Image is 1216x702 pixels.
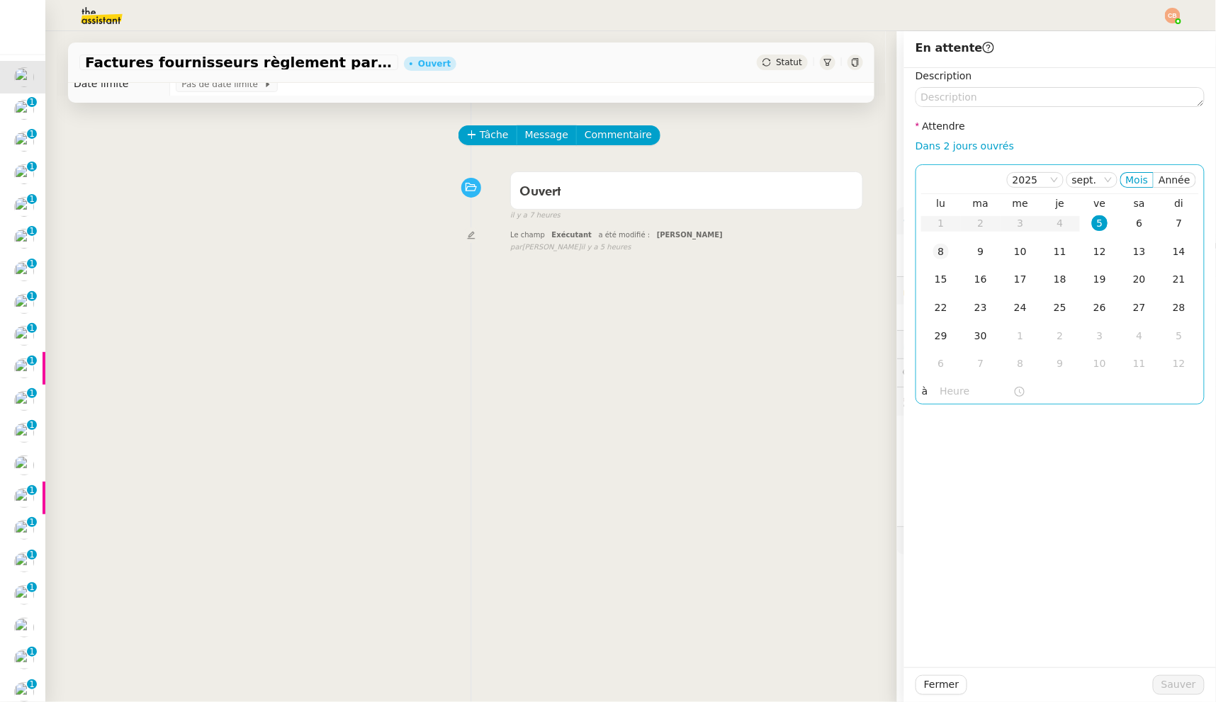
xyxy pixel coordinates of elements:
[1153,675,1205,695] button: Sauver
[1040,238,1080,266] td: 11/09/2025
[1120,210,1159,238] td: 06/09/2025
[1040,350,1080,378] td: 09/10/2025
[1132,244,1147,259] div: 13
[418,60,451,68] div: Ouvert
[657,231,723,239] span: [PERSON_NAME]
[1132,356,1147,371] div: 11
[1001,197,1040,210] th: mer.
[940,383,1013,400] input: Heure
[1080,238,1120,266] td: 12/09/2025
[961,350,1001,378] td: 07/10/2025
[29,550,35,562] p: 1
[27,162,37,171] nz-badge-sup: 1
[921,322,961,351] td: 29/09/2025
[458,125,517,145] button: Tâche
[29,162,35,174] p: 1
[1040,322,1080,351] td: 02/10/2025
[1040,197,1080,210] th: jeu.
[27,517,37,527] nz-badge-sup: 1
[27,485,37,495] nz-badge-sup: 1
[68,73,170,96] td: Date limite
[924,676,959,693] span: Fermer
[1120,294,1159,322] td: 27/09/2025
[933,271,949,287] div: 15
[1132,215,1147,231] div: 6
[14,553,34,572] img: users%2F9mvJqJUvllffspLsQzytnd0Nt4c2%2Favatar%2F82da88e3-d90d-4e39-b37d-dcb7941179ae
[1132,271,1147,287] div: 20
[27,679,37,689] nz-badge-sup: 1
[933,244,949,259] div: 8
[916,41,994,55] span: En attente
[14,488,34,508] img: users%2FDBF5gIzOT6MfpzgDQC7eMkIK8iA3%2Favatar%2Fd943ca6c-06ba-4e73-906b-d60e05e423d3
[27,323,37,333] nz-badge-sup: 1
[1159,174,1190,186] span: Année
[29,485,35,498] p: 1
[1092,300,1108,315] div: 26
[961,266,1001,294] td: 16/09/2025
[961,197,1001,210] th: mar.
[921,266,961,294] td: 15/09/2025
[776,57,802,67] span: Statut
[1001,266,1040,294] td: 17/09/2025
[1120,322,1159,351] td: 04/10/2025
[519,186,561,198] span: Ouvert
[933,328,949,344] div: 29
[897,207,1216,234] div: ⚙️Procédures Modifier
[1092,215,1108,231] div: 5
[14,229,34,249] img: users%2FHIWaaSoTa5U8ssS5t403NQMyZZE3%2Favatar%2Fa4be050e-05fa-4f28-bbe7-e7e8e4788720
[1159,238,1199,266] td: 14/09/2025
[14,132,34,152] img: users%2FrxcTinYCQST3nt3eRyMgQ024e422%2Favatar%2Fa0327058c7192f72952294e6843542370f7921c3.jpg
[85,55,393,69] span: Factures fournisseurs règlement par prélèvement, CB et espèces via Pennylane - septembre 2025
[933,356,949,371] div: 6
[897,387,1216,415] div: 🕵️Autres demandes en cours 12
[14,326,34,346] img: users%2FPVo4U3nC6dbZZPS5thQt7kGWk8P2%2Favatar%2F1516997780130.jpeg
[29,194,35,207] p: 1
[1159,197,1199,210] th: dim.
[1001,350,1040,378] td: 08/10/2025
[1080,350,1120,378] td: 10/10/2025
[27,194,37,204] nz-badge-sup: 1
[903,395,1085,407] span: 🕵️
[1120,350,1159,378] td: 11/10/2025
[903,339,1001,350] span: ⏲️
[1092,356,1108,371] div: 10
[29,291,35,304] p: 1
[14,391,34,411] img: users%2FHIWaaSoTa5U8ssS5t403NQMyZZE3%2Favatar%2Fa4be050e-05fa-4f28-bbe7-e7e8e4788720
[510,242,522,254] span: par
[1013,173,1058,187] nz-select-item: 2025
[903,213,976,229] span: ⚙️
[897,359,1216,387] div: 💬Commentaires
[1052,300,1068,315] div: 25
[29,323,35,336] p: 1
[1159,322,1199,351] td: 05/10/2025
[14,197,34,217] img: users%2FHIWaaSoTa5U8ssS5t403NQMyZZE3%2Favatar%2Fa4be050e-05fa-4f28-bbe7-e7e8e4788720
[973,356,989,371] div: 7
[29,259,35,271] p: 1
[27,226,37,236] nz-badge-sup: 1
[14,682,34,702] img: users%2FPVo4U3nC6dbZZPS5thQt7kGWk8P2%2Favatar%2F1516997780130.jpeg
[29,582,35,595] p: 1
[1132,328,1147,344] div: 4
[1080,266,1120,294] td: 19/09/2025
[27,582,37,592] nz-badge-sup: 1
[1001,294,1040,322] td: 24/09/2025
[576,125,660,145] button: Commentaire
[921,238,961,266] td: 08/09/2025
[1120,266,1159,294] td: 20/09/2025
[552,231,592,239] span: Exécutant
[14,423,34,443] img: users%2FHIWaaSoTa5U8ssS5t403NQMyZZE3%2Favatar%2Fa4be050e-05fa-4f28-bbe7-e7e8e4788720
[181,77,263,91] span: Pas de date limite
[1159,266,1199,294] td: 21/09/2025
[897,331,1216,358] div: ⏲️Tâches 0:00
[1013,356,1028,371] div: 8
[973,300,989,315] div: 23
[27,647,37,657] nz-badge-sup: 1
[1040,294,1080,322] td: 25/09/2025
[1013,271,1028,287] div: 17
[933,300,949,315] div: 22
[29,129,35,142] p: 1
[1171,356,1187,371] div: 12
[1159,350,1199,378] td: 12/10/2025
[903,535,947,546] span: 🧴
[916,70,972,81] label: Description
